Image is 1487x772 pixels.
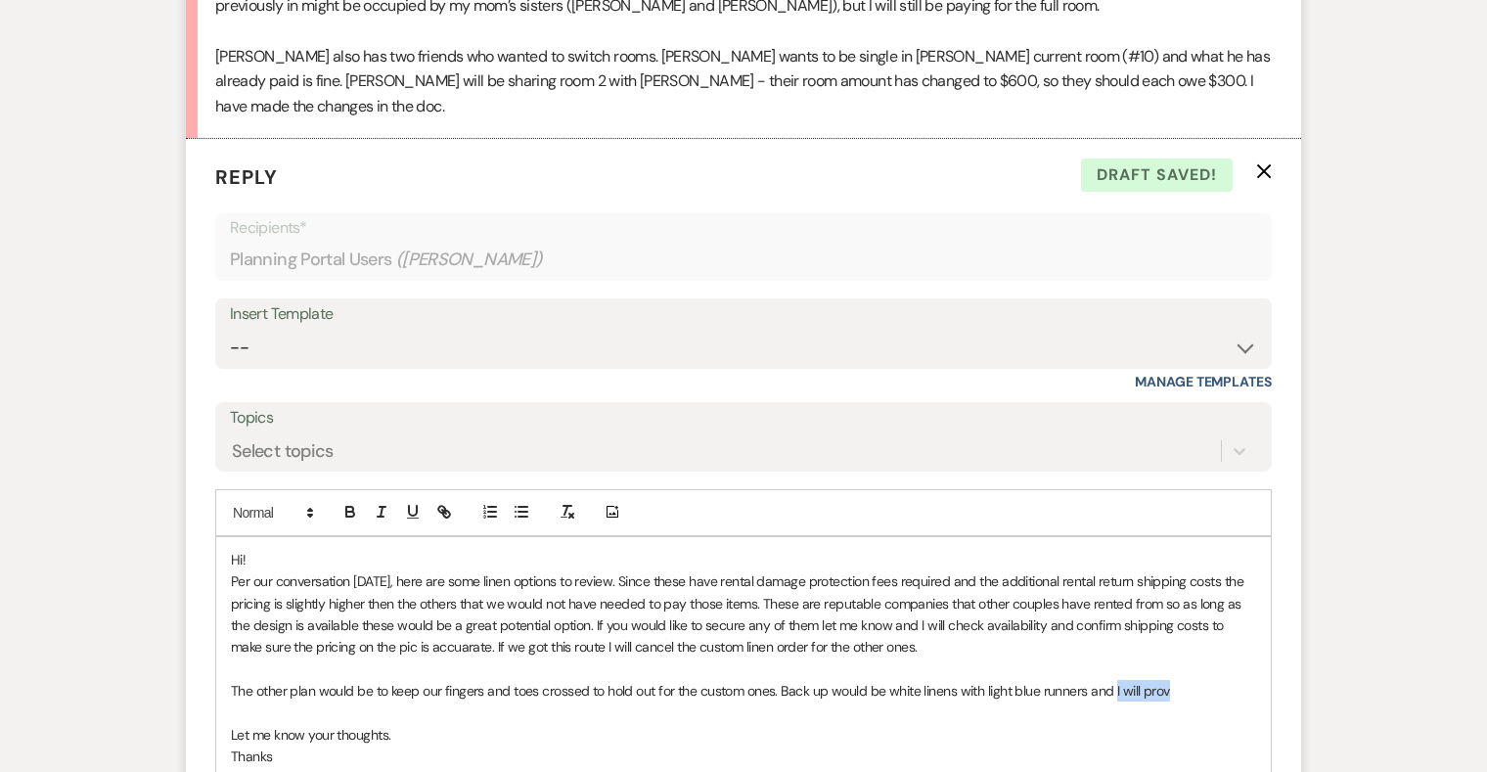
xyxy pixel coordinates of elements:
div: Insert Template [230,300,1257,329]
span: ( [PERSON_NAME] ) [396,247,543,273]
p: [PERSON_NAME] also has two friends who wanted to switch rooms. [PERSON_NAME] wants to be single i... [215,44,1272,119]
div: Planning Portal Users [230,241,1257,279]
div: Select topics [232,437,334,464]
label: Topics [230,404,1257,432]
p: Hi! [231,549,1256,570]
p: Recipients* [230,215,1257,241]
p: Per our conversation [DATE], here are some linen options to review. Since these have rental damag... [231,570,1256,658]
p: The other plan would be to keep our fingers and toes crossed to hold out for the custom ones. Bac... [231,680,1256,702]
span: Reply [215,164,278,190]
p: Let me know your thoughts. [231,724,1256,746]
a: Manage Templates [1135,373,1272,390]
span: Draft saved! [1081,159,1233,192]
p: Thanks [231,746,1256,767]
